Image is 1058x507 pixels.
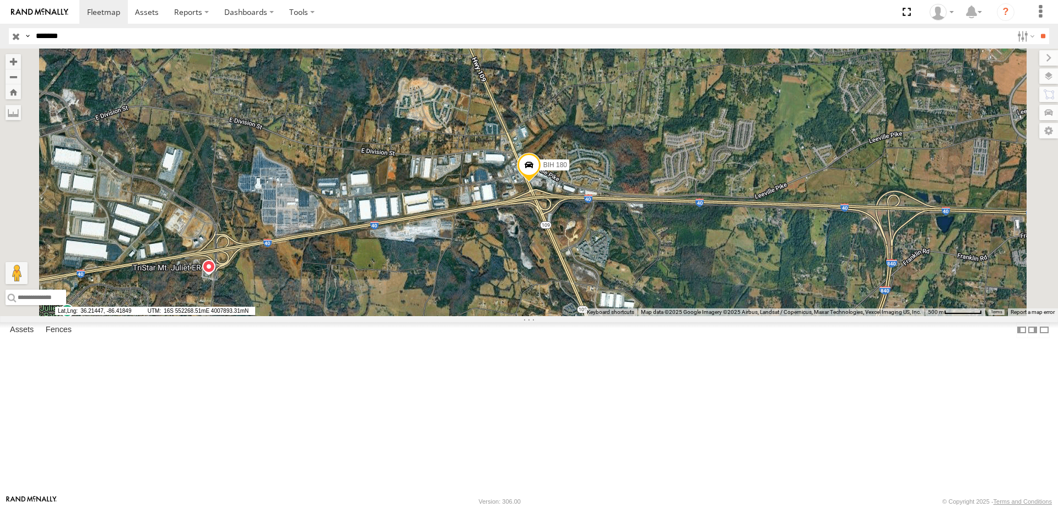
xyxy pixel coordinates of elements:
a: Terms and Conditions [994,498,1052,505]
label: Fences [40,322,77,338]
button: Map Scale: 500 m per 65 pixels [925,308,985,316]
button: Zoom out [6,69,21,84]
label: Hide Summary Table [1039,322,1050,338]
div: © Copyright 2025 - [942,498,1052,505]
span: BIH 180 [543,161,567,169]
label: Dock Summary Table to the Right [1027,322,1038,338]
label: Search Filter Options [1013,28,1037,44]
label: Assets [4,322,39,338]
label: Measure [6,105,21,120]
a: Report a map error [1011,309,1055,315]
i: ? [997,3,1014,21]
label: Search Query [23,28,32,44]
button: Keyboard shortcuts [587,308,634,316]
label: Map Settings [1039,123,1058,138]
img: rand-logo.svg [11,8,68,16]
div: Version: 306.00 [479,498,521,505]
a: Visit our Website [6,496,57,507]
span: 500 m [928,309,944,315]
button: Drag Pegman onto the map to open Street View [6,262,28,284]
a: Terms (opens in new tab) [991,310,1002,314]
button: Zoom in [6,54,21,69]
span: 36.21447, -86.41849 [55,307,143,315]
span: 16S 552268.51mE 4007893.31mN [145,307,255,315]
span: Map data ©2025 Google Imagery ©2025 Airbus, Landsat / Copernicus, Maxar Technologies, Vexcel Imag... [641,309,921,315]
label: Dock Summary Table to the Left [1016,322,1027,338]
button: Zoom Home [6,84,21,99]
div: Nele . [926,4,958,20]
